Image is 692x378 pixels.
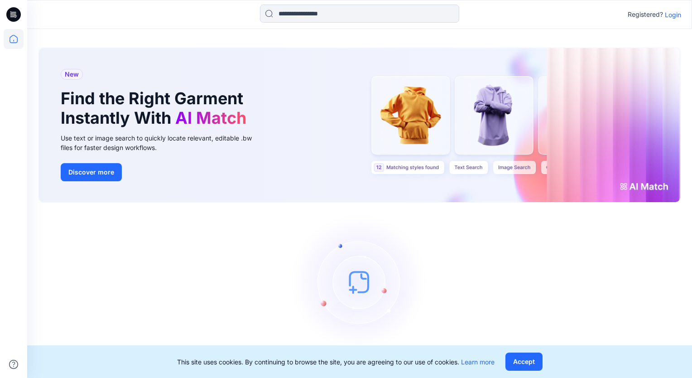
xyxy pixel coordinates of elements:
p: Login [665,10,681,19]
img: empty-state-image.svg [292,214,428,350]
h1: Find the Right Garment Instantly With [61,89,251,128]
span: AI Match [175,108,246,128]
a: Learn more [461,358,495,366]
button: Accept [505,353,543,371]
p: Registered? [628,9,663,20]
p: This site uses cookies. By continuing to browse the site, you are agreeing to our use of cookies. [177,357,495,367]
button: Discover more [61,163,122,181]
div: Use text or image search to quickly locate relevant, editable .bw files for faster design workflows. [61,133,264,152]
span: New [65,69,79,80]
